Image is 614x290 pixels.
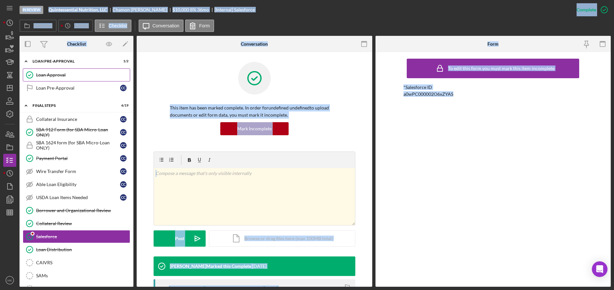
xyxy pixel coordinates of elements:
div: Collateral Review [36,221,130,226]
div: C C [120,116,127,123]
div: In Review [20,6,43,14]
div: Collateral Insurance [36,117,120,122]
div: Open Intercom Messenger [592,261,607,277]
div: Post [175,230,184,247]
div: a0wPC000002O6xZYAS [403,92,453,97]
div: Form [487,41,498,47]
div: C C [120,129,127,136]
div: C C [120,155,127,162]
div: FINAL STEPS [33,104,112,108]
b: Quintessential Nutrition, LLC [48,7,107,12]
div: Salesforce [36,234,130,239]
div: Conversation [241,41,268,47]
label: Checklist [109,23,127,28]
div: LOAN PRE-APPROVAL [33,59,112,63]
div: 1 / 2 [117,59,129,63]
label: Activity [74,23,89,28]
div: CAIVRS [36,260,130,265]
button: Overview [20,20,57,32]
button: Conversation [139,20,184,32]
div: C C [120,85,127,91]
div: Chamon [PERSON_NAME] [113,7,172,12]
a: Wire Transfer FormCC [23,165,130,178]
div: [PERSON_NAME] Marked this Complete [170,264,251,269]
button: Mark Incomplete [220,122,289,135]
button: Checklist [95,20,131,32]
span: $10,000 [172,7,189,12]
div: C C [120,194,127,201]
a: Salesforce [23,230,130,243]
div: USDA Loan Items Needed [36,195,120,200]
a: Able Loan EligibilityCC [23,178,130,191]
label: Conversation [153,23,180,28]
a: SBA 1624 form (for SBA Micro-Loan ONLY)CC [23,139,130,152]
div: Borrower and Organizational Review [36,208,130,213]
label: Form [199,23,210,28]
div: 36 mo [197,7,209,12]
div: SBA 1624 form (for SBA Micro-Loan ONLY) [36,140,120,151]
div: Loan Approval [36,72,130,78]
a: CAIVRS [23,256,130,269]
div: C C [120,142,127,149]
button: MK [3,274,16,287]
div: To edit this form you must mark this item incomplete [448,66,554,71]
button: Post [154,230,206,247]
a: Collateral InsuranceCC [23,113,130,126]
div: 8 % [190,7,196,12]
button: Complete [570,3,611,16]
div: C C [120,181,127,188]
div: Complete [577,3,596,16]
div: Wire Transfer Form [36,169,120,174]
div: Loan Pre-Approval [36,85,120,91]
div: Able Loan Eligibility [36,182,120,187]
div: C C [120,168,127,175]
a: Collateral Review [23,217,130,230]
div: Payment Portal [36,156,120,161]
a: Loan Pre-ApprovalCC [23,81,130,94]
div: SAMs [36,273,130,278]
a: USDA Loan Items NeededCC [23,191,130,204]
label: Overview [34,23,52,28]
a: Borrower and Organizational Review [23,204,130,217]
div: SBA 912 Form (for SBA Micro-Loan ONLY) [36,127,120,138]
a: Loan Distribution [23,243,130,256]
button: Form [185,20,214,32]
div: Mark Incomplete [237,122,272,135]
p: This item has been marked complete. In order for undefined undefined to upload documents or edit ... [170,104,339,119]
div: Checklist [67,41,86,47]
text: MK [7,279,12,282]
div: *Salesforce ID [403,85,582,90]
a: SAMs [23,269,130,282]
a: SBA 912 Form (for SBA Micro-Loan ONLY)CC [23,126,130,139]
time: 2025-09-22 21:28 [252,264,266,269]
a: Payment PortalCC [23,152,130,165]
button: Activity [58,20,93,32]
div: 6 / 19 [117,104,129,108]
div: Loan Distribution [36,247,130,252]
a: Loan Approval [23,68,130,81]
div: [Internal] Salesforce [214,7,255,12]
